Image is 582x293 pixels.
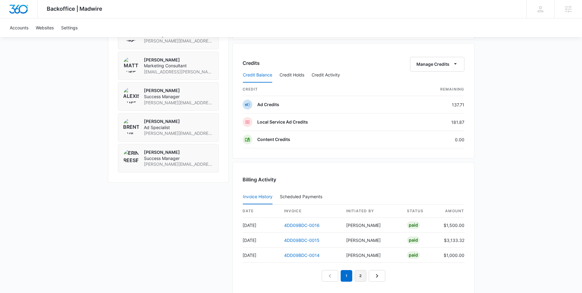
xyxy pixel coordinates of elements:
[61,35,66,40] img: tab_keywords_by_traffic_grey.svg
[439,233,464,248] td: $3,133.32
[10,10,15,15] img: logo_orange.svg
[400,83,464,96] th: Remaining
[257,102,279,108] p: Ad Credits
[400,113,464,131] td: 181.87
[144,118,214,124] p: [PERSON_NAME]
[257,136,290,143] p: Content Credits
[243,190,273,204] button: Invoice History
[6,18,32,37] a: Accounts
[32,18,57,37] a: Websites
[407,221,420,229] div: Paid
[123,118,139,134] img: Brent Avila
[68,36,103,40] div: Keywords by Traffic
[341,248,402,263] td: [PERSON_NAME]
[257,119,308,125] p: Local Service Ad Credits
[144,69,214,75] span: [EMAIL_ADDRESS][PERSON_NAME][DOMAIN_NAME]
[144,87,214,94] p: [PERSON_NAME]
[312,68,340,83] button: Credit Activity
[47,6,102,12] span: Backoffice | Madwire
[123,57,139,73] img: Matt Sheffer
[279,205,341,218] th: invoice
[341,218,402,233] td: [PERSON_NAME]
[284,253,320,258] a: 4DD09BDC-0014
[439,205,464,218] th: amount
[280,195,325,199] div: Scheduled Payments
[243,233,279,248] td: [DATE]
[16,35,21,40] img: tab_domain_overview_orange.svg
[407,236,420,244] div: Paid
[439,218,464,233] td: $1,500.00
[439,248,464,263] td: $1,000.00
[144,161,214,167] span: [PERSON_NAME][EMAIL_ADDRESS][DOMAIN_NAME]
[243,205,279,218] th: date
[57,18,81,37] a: Settings
[280,68,304,83] button: Credit Holds
[23,36,55,40] div: Domain Overview
[144,155,214,161] span: Success Manager
[369,270,385,282] a: Next Page
[144,124,214,131] span: Ad Specialist
[144,100,214,106] span: [PERSON_NAME][EMAIL_ADDRESS][DOMAIN_NAME]
[341,205,402,218] th: Initiated By
[144,149,214,155] p: [PERSON_NAME]
[16,16,67,21] div: Domain: [DOMAIN_NAME]
[243,68,272,83] button: Credit Balance
[144,94,214,100] span: Success Manager
[144,38,214,44] span: [PERSON_NAME][EMAIL_ADDRESS][PERSON_NAME][DOMAIN_NAME]
[243,176,464,183] h3: Billing Activity
[284,223,320,228] a: 4DD09BDC-0016
[410,57,464,72] button: Manage Credits
[144,57,214,63] p: [PERSON_NAME]
[355,270,366,282] a: Page 2
[144,63,214,69] span: Marketing Consultant
[402,205,439,218] th: status
[400,131,464,148] td: 0.00
[123,87,139,103] img: Alexis Austere
[10,16,15,21] img: website_grey.svg
[322,270,385,282] nav: Pagination
[341,270,352,282] em: 1
[243,59,260,67] h3: Credits
[17,10,30,15] div: v 4.0.25
[341,233,402,248] td: [PERSON_NAME]
[407,251,420,259] div: Paid
[243,83,400,96] th: credit
[243,248,279,263] td: [DATE]
[284,238,320,243] a: 4DD09BDC-0015
[144,130,214,136] span: [PERSON_NAME][EMAIL_ADDRESS][PERSON_NAME][DOMAIN_NAME]
[400,96,464,113] td: 137.71
[123,149,139,165] img: Erin Reese
[243,218,279,233] td: [DATE]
